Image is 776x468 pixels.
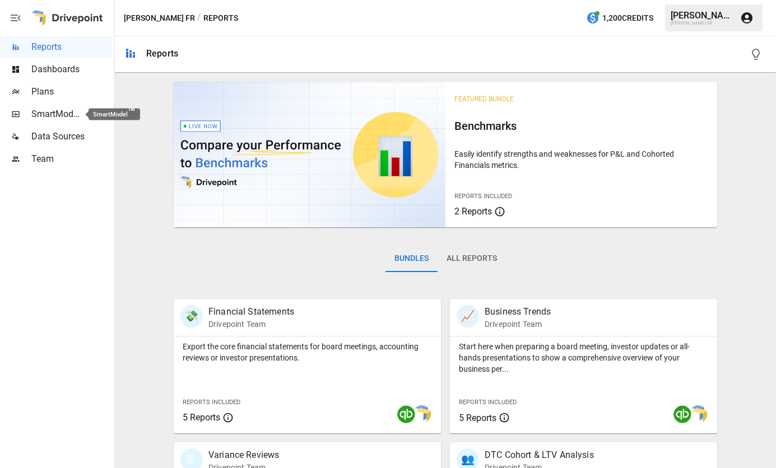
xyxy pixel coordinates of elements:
[146,48,178,59] div: Reports
[454,148,708,171] p: Easily identify strengths and weaknesses for P&L and Cohorted Financials metrics.
[459,413,496,423] span: 5 Reports
[689,405,707,423] img: smart model
[582,8,658,29] button: 1,200Credits
[397,405,415,423] img: quickbooks
[454,193,512,200] span: Reports Included
[183,399,240,406] span: Reports Included
[31,152,112,166] span: Team
[208,305,294,319] p: Financial Statements
[459,399,517,406] span: Reports Included
[457,305,479,327] div: 📈
[31,85,112,99] span: Plans
[454,117,708,135] h6: Benchmarks
[671,21,733,26] div: [PERSON_NAME] FR
[80,106,88,120] span: ™
[485,448,594,462] p: DTC Cohort & LTV Analysis
[197,11,201,25] div: /
[31,63,112,76] span: Dashboards
[413,405,431,423] img: smart model
[31,40,112,54] span: Reports
[89,109,140,120] div: SmartModel
[31,107,81,121] span: SmartModel
[671,10,733,21] div: [PERSON_NAME]
[438,245,506,272] button: All Reports
[183,341,432,363] p: Export the core financial statements for board meetings, accounting reviews or investor presentat...
[602,11,653,25] span: 1,200 Credits
[459,341,708,375] p: Start here when preparing a board meeting, investor updates or all-hands presentations to show a ...
[485,305,551,319] p: Business Trends
[180,305,203,327] div: 💸
[124,11,195,25] button: [PERSON_NAME] FR
[454,95,514,103] span: Featured Bundle
[454,206,492,217] span: 2 Reports
[128,105,136,119] span: ™
[208,448,279,462] p: Variance Reviews
[485,319,551,330] p: Drivepoint Team
[385,245,438,272] button: Bundles
[208,319,294,330] p: Drivepoint Team
[31,130,112,143] span: Data Sources
[673,405,691,423] img: quickbooks
[174,82,445,227] img: video thumbnail
[183,412,220,423] span: 5 Reports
